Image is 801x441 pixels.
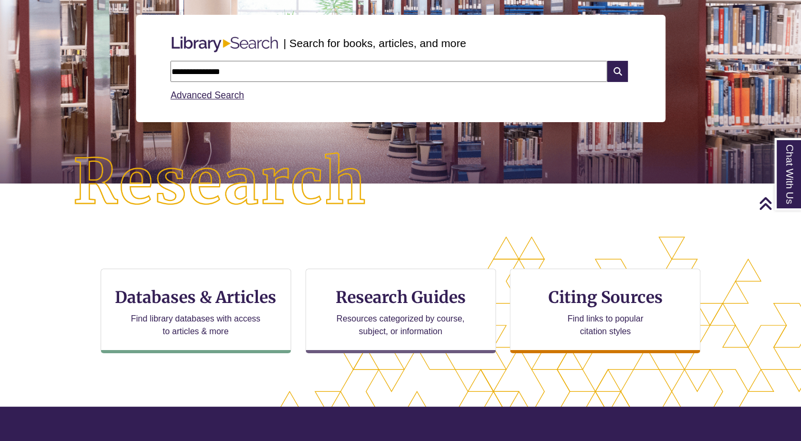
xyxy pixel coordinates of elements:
[166,32,283,57] img: Libary Search
[40,120,401,245] img: Research
[314,287,487,307] h3: Research Guides
[510,269,700,353] a: Citing Sources Find links to popular citation styles
[283,35,466,51] p: | Search for books, articles, and more
[607,61,627,82] i: Search
[554,313,657,338] p: Find links to popular citation styles
[127,313,265,338] p: Find library databases with access to articles & more
[541,287,670,307] h3: Citing Sources
[101,269,291,353] a: Databases & Articles Find library databases with access to articles & more
[110,287,282,307] h3: Databases & Articles
[759,196,798,210] a: Back to Top
[170,90,244,100] a: Advanced Search
[331,313,470,338] p: Resources categorized by course, subject, or information
[305,269,496,353] a: Research Guides Resources categorized by course, subject, or information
